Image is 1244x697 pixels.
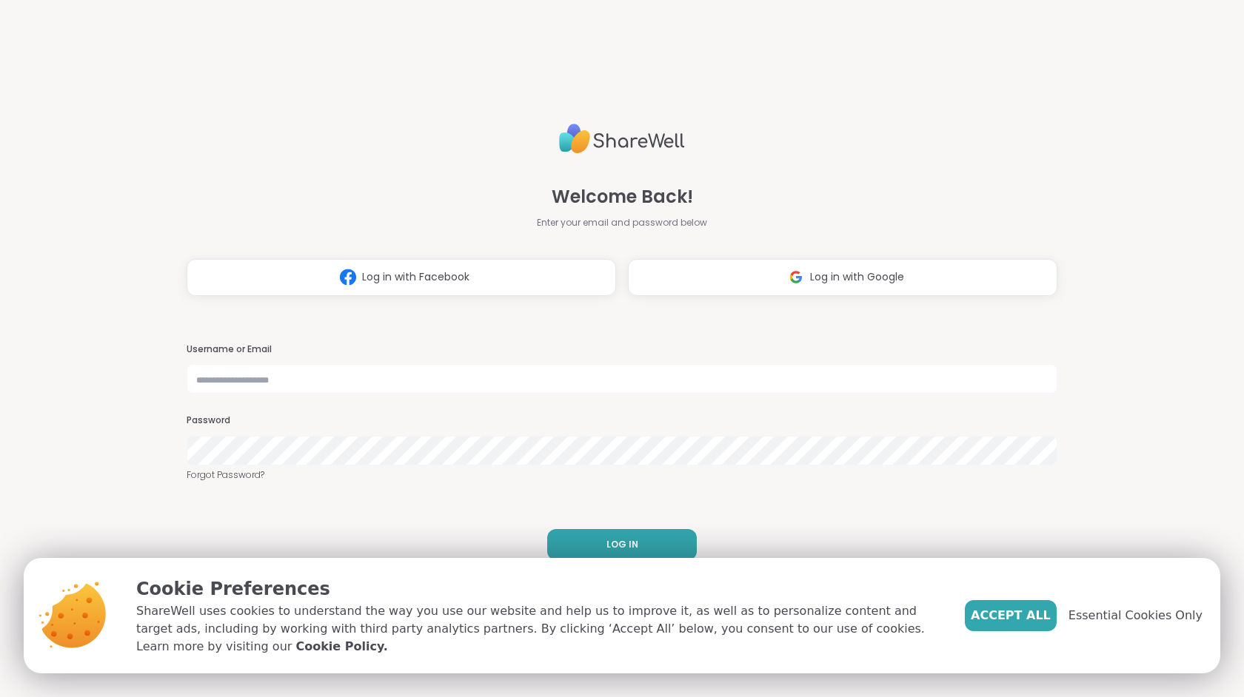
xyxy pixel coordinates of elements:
[552,183,693,210] span: Welcome Back!
[971,607,1051,624] span: Accept All
[628,259,1057,296] button: Log in with Google
[1069,607,1203,624] span: Essential Cookies Only
[606,538,638,551] span: LOG IN
[295,638,387,656] a: Cookie Policy.
[559,118,685,160] img: ShareWell Logo
[187,468,1057,482] a: Forgot Password?
[136,576,941,602] p: Cookie Preferences
[187,343,1057,356] h3: Username or Email
[187,414,1057,427] h3: Password
[537,216,707,229] span: Enter your email and password below
[810,269,904,285] span: Log in with Google
[965,600,1057,631] button: Accept All
[547,529,697,560] button: LOG IN
[334,263,362,291] img: ShareWell Logomark
[362,269,469,285] span: Log in with Facebook
[782,263,810,291] img: ShareWell Logomark
[187,259,616,296] button: Log in with Facebook
[136,602,941,656] p: ShareWell uses cookies to understand the way you use our website and help us to improve it, as we...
